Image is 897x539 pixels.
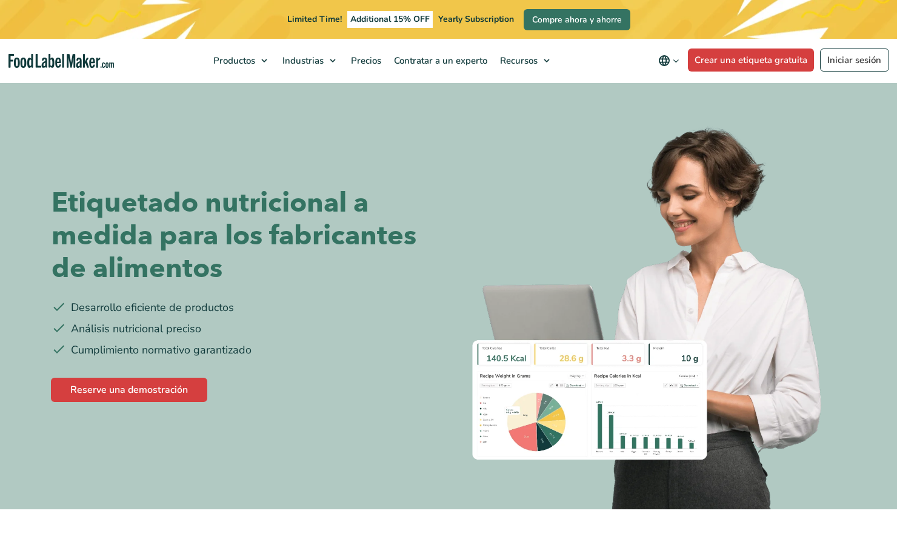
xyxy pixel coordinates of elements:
[51,378,207,402] a: Reserve una demostración
[8,54,114,68] a: Food Label Maker homepage
[496,55,539,67] span: Recursos
[279,55,325,67] span: Industrias
[345,39,385,82] a: Precios
[207,39,273,82] a: Productos
[524,9,630,30] a: Compre ahora y ahorre
[347,55,382,67] span: Precios
[210,55,256,67] span: Productos
[688,49,815,72] a: Crear una etiqueta gratuita
[52,300,439,316] li: Desarrollo eficiente de productos
[820,49,889,72] a: Iniciar sesión
[287,13,342,25] span: Limited Time!
[388,39,491,82] a: Contratar a un experto
[52,342,439,358] li: Cumplimiento normativo garantizado
[438,13,514,25] span: Yearly Subscription
[494,39,556,82] a: Recursos
[52,321,439,337] li: Análisis nutricional preciso
[650,49,688,73] button: Change language
[390,55,489,67] span: Contratar a un experto
[347,11,433,28] span: Additional 15% OFF
[52,187,439,285] h1: Etiquetado nutricional a medida para los fabricantes de alimentos
[276,39,342,82] a: Industrias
